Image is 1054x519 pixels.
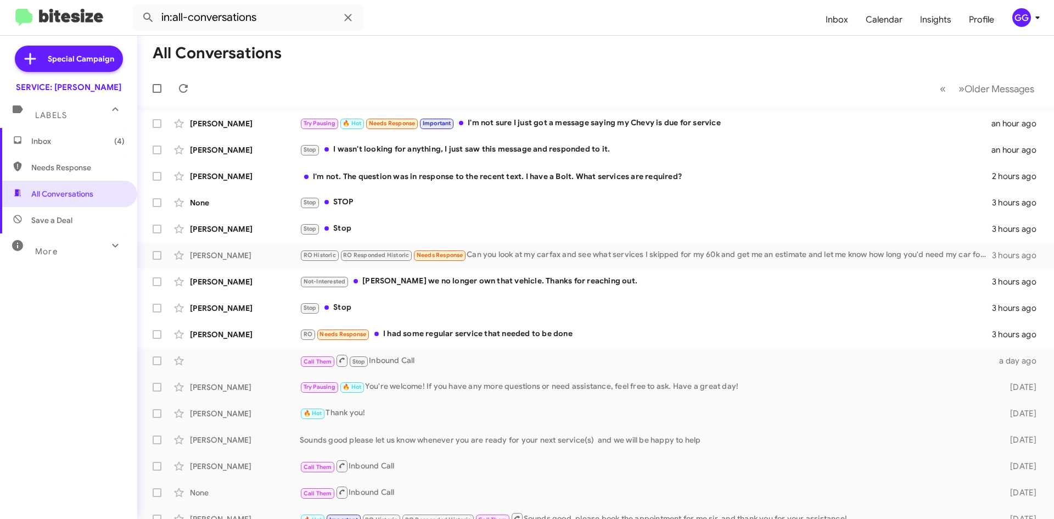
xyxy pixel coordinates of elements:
div: an hour ago [991,118,1045,129]
nav: Page navigation example [934,77,1041,100]
div: 3 hours ago [992,329,1045,340]
span: Needs Response [369,120,416,127]
span: Labels [35,110,67,120]
div: 3 hours ago [992,197,1045,208]
span: RO Responded Historic [343,252,409,259]
span: Save a Deal [31,215,72,226]
div: 3 hours ago [992,303,1045,314]
span: Needs Response [417,252,463,259]
div: [PERSON_NAME] [190,118,300,129]
div: None [190,487,300,498]
span: All Conversations [31,188,93,199]
div: You're welcome! If you have any more questions or need assistance, feel free to ask. Have a great... [300,381,993,393]
div: [PERSON_NAME] [190,171,300,182]
div: [DATE] [993,487,1045,498]
div: Can you look at my carfax and see what services I skipped for my 60k and get me an estimate and l... [300,249,992,261]
div: [PERSON_NAME] [190,224,300,235]
div: 3 hours ago [992,276,1045,287]
div: I had some regular service that needed to be done [300,328,992,341]
button: GG [1003,8,1042,27]
div: [DATE] [993,408,1045,419]
a: Inbox [817,4,857,36]
a: Insights [911,4,960,36]
span: « [940,82,946,96]
div: I wasn't looking for anything, I just saw this message and responded to it. [300,143,991,156]
button: Next [952,77,1041,100]
span: Stop [304,199,317,206]
div: STOP [300,196,992,209]
a: Profile [960,4,1003,36]
div: [PERSON_NAME] [190,250,300,261]
span: RO Historic [304,252,336,259]
div: I'm not sure I just got a message saying my Chevy is due for service [300,117,991,130]
div: [DATE] [993,382,1045,393]
input: Search [133,4,363,31]
div: GG [1012,8,1031,27]
span: Try Pausing [304,120,335,127]
div: 2 hours ago [992,171,1045,182]
span: 🔥 Hot [304,410,322,417]
div: [PERSON_NAME] [190,461,300,472]
div: SERVICE: [PERSON_NAME] [16,82,121,93]
span: Stop [352,358,366,365]
span: Special Campaign [48,53,114,64]
span: Inbox [31,136,125,147]
span: 🔥 Hot [343,383,361,390]
div: Stop [300,302,992,314]
div: 3 hours ago [992,224,1045,235]
div: [PERSON_NAME] [190,434,300,445]
div: I'm not. The question was in response to the recent text. I have a Bolt. What services are required? [300,171,992,182]
div: None [190,197,300,208]
span: Call Them [304,464,332,471]
span: Older Messages [965,83,1034,95]
span: (4) [114,136,125,147]
div: Stop [300,222,992,235]
div: [PERSON_NAME] [190,329,300,340]
div: Inbound Call [300,459,993,473]
span: Not-Interested [304,278,346,285]
a: Special Campaign [15,46,123,72]
span: 🔥 Hot [343,120,361,127]
span: Call Them [304,358,332,365]
span: Important [423,120,451,127]
span: Try Pausing [304,383,335,390]
div: [PERSON_NAME] [190,408,300,419]
div: Sounds good please let us know whenever you are ready for your next service(s) and we will be hap... [300,434,993,445]
div: [PERSON_NAME] [190,144,300,155]
div: [PERSON_NAME] we no longer own that vehicle. Thanks for reaching out. [300,275,992,288]
h1: All Conversations [153,44,282,62]
div: a day ago [993,355,1045,366]
div: [DATE] [993,461,1045,472]
span: More [35,247,58,256]
span: Needs Response [319,331,366,338]
div: Thank you! [300,407,993,420]
div: [PERSON_NAME] [190,303,300,314]
a: Calendar [857,4,911,36]
span: Stop [304,225,317,232]
span: Stop [304,304,317,311]
div: Inbound Call [300,485,993,499]
div: 3 hours ago [992,250,1045,261]
span: RO [304,331,312,338]
div: [PERSON_NAME] [190,276,300,287]
span: » [958,82,965,96]
button: Previous [933,77,952,100]
div: [DATE] [993,434,1045,445]
span: Stop [304,146,317,153]
span: Needs Response [31,162,125,173]
span: Call Them [304,490,332,497]
div: [PERSON_NAME] [190,382,300,393]
div: Inbound Call [300,354,993,367]
div: an hour ago [991,144,1045,155]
